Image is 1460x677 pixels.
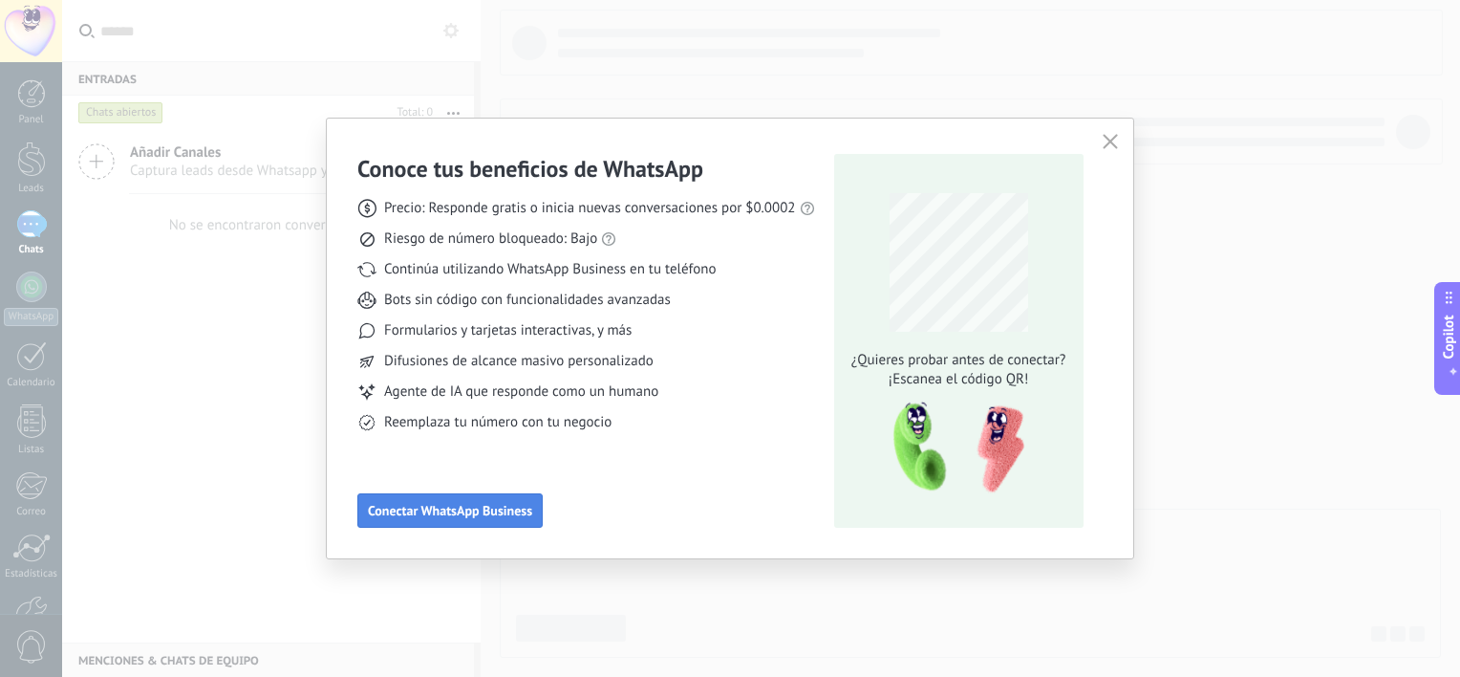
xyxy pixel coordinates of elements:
h3: Conoce tus beneficios de WhatsApp [357,154,703,184]
span: Copilot [1439,316,1458,360]
span: Reemplaza tu número con tu negocio [384,413,612,432]
span: Agente de IA que responde como un humano [384,382,658,402]
span: ¡Escanea el código QR! [846,370,1071,389]
span: Conectar WhatsApp Business [368,504,532,517]
button: Conectar WhatsApp Business [357,493,543,528]
img: qr-pic-1x.png [877,397,1028,499]
span: Riesgo de número bloqueado: Bajo [384,229,597,249]
span: Continúa utilizando WhatsApp Business en tu teléfono [384,260,716,279]
span: Bots sin código con funcionalidades avanzadas [384,291,671,310]
span: Formularios y tarjetas interactivas, y más [384,321,632,340]
span: ¿Quieres probar antes de conectar? [846,351,1071,370]
span: Precio: Responde gratis o inicia nuevas conversaciones por $0.0002 [384,199,796,218]
span: Difusiones de alcance masivo personalizado [384,352,654,371]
